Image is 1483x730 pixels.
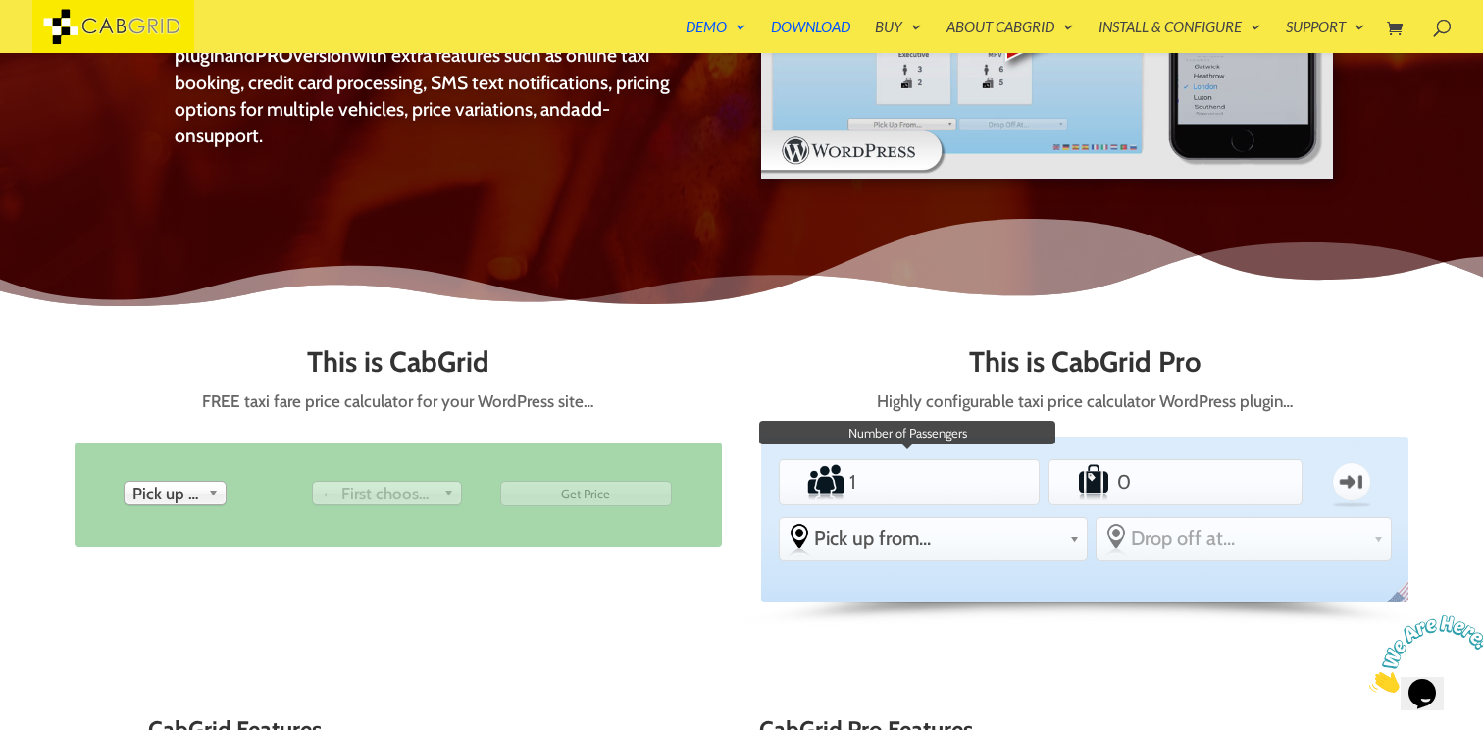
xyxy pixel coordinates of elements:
[1361,607,1483,701] iframe: chat widget
[771,20,850,53] a: Download
[312,481,462,505] div: Drop off
[761,388,1408,416] p: Highly configurable taxi price calculator WordPress plugin…
[686,20,746,53] a: Demo
[1051,462,1113,501] label: Number of Suitcases
[500,481,672,506] input: Get Price
[782,462,845,501] label: Number of Passengers
[946,20,1074,53] a: About CabGrid
[175,16,698,149] p: CabGrid comes in two versions: A standard and with extra features such as online taxi booking, cr...
[124,481,227,505] div: Pick up
[8,8,129,85] img: Chat attention grabber
[132,482,200,505] span: Pick up from
[875,20,922,53] a: Buy
[32,14,194,34] a: CabGrid Taxi Plugin
[75,346,722,388] h2: This is CabGrid
[1131,526,1365,549] span: Drop off at...
[1113,462,1237,501] input: Number of Suitcases
[175,97,610,147] a: add-on
[759,165,1335,184] a: WordPress taxi booking plugin Intro Video
[1099,20,1261,53] a: Install & Configure
[255,43,293,67] strong: PRO
[321,482,435,505] span: ← First choose pick up
[75,388,722,416] p: FREE taxi fare price calculator for your WordPress site…
[845,462,973,501] input: Number of Passengers
[255,43,352,67] a: PROversion
[1097,518,1391,557] div: Select the place the destination address is within
[1286,20,1365,53] a: Support
[814,526,1061,549] span: Pick up from...
[1313,453,1389,510] label: One-way
[761,346,1408,388] h2: This is CabGrid Pro
[1383,579,1423,620] span: English
[780,518,1087,557] div: Select the place the starting address falls within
